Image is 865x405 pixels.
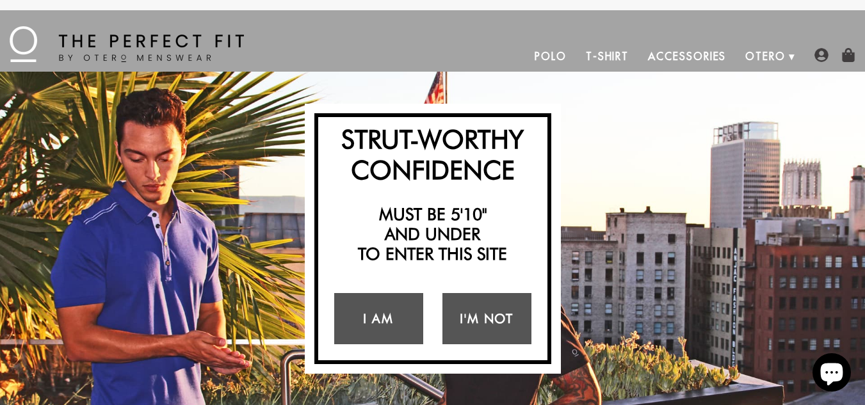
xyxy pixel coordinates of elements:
h2: Strut-Worthy Confidence [325,123,541,185]
a: I'm Not [442,293,531,344]
a: Accessories [638,41,736,72]
a: I Am [334,293,423,344]
img: user-account-icon.png [814,48,829,62]
a: Polo [525,41,576,72]
img: The Perfect Fit - by Otero Menswear - Logo [10,26,244,62]
inbox-online-store-chat: Shopify online store chat [809,353,855,395]
a: T-Shirt [576,41,638,72]
a: Otero [736,41,795,72]
h2: Must be 5'10" and under to enter this site [325,204,541,264]
img: shopping-bag-icon.png [841,48,855,62]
